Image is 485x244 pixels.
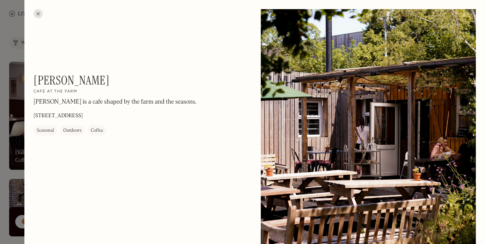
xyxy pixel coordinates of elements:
div: Seasonal [37,127,54,135]
p: [PERSON_NAME] is a cafe shaped by the farm and the seasons. [34,98,196,107]
div: Coffee [91,127,103,135]
h2: Cafe at the farm [34,89,77,95]
div: Outdoors [63,127,82,135]
p: [STREET_ADDRESS] [34,112,83,120]
h1: [PERSON_NAME] [34,73,109,88]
